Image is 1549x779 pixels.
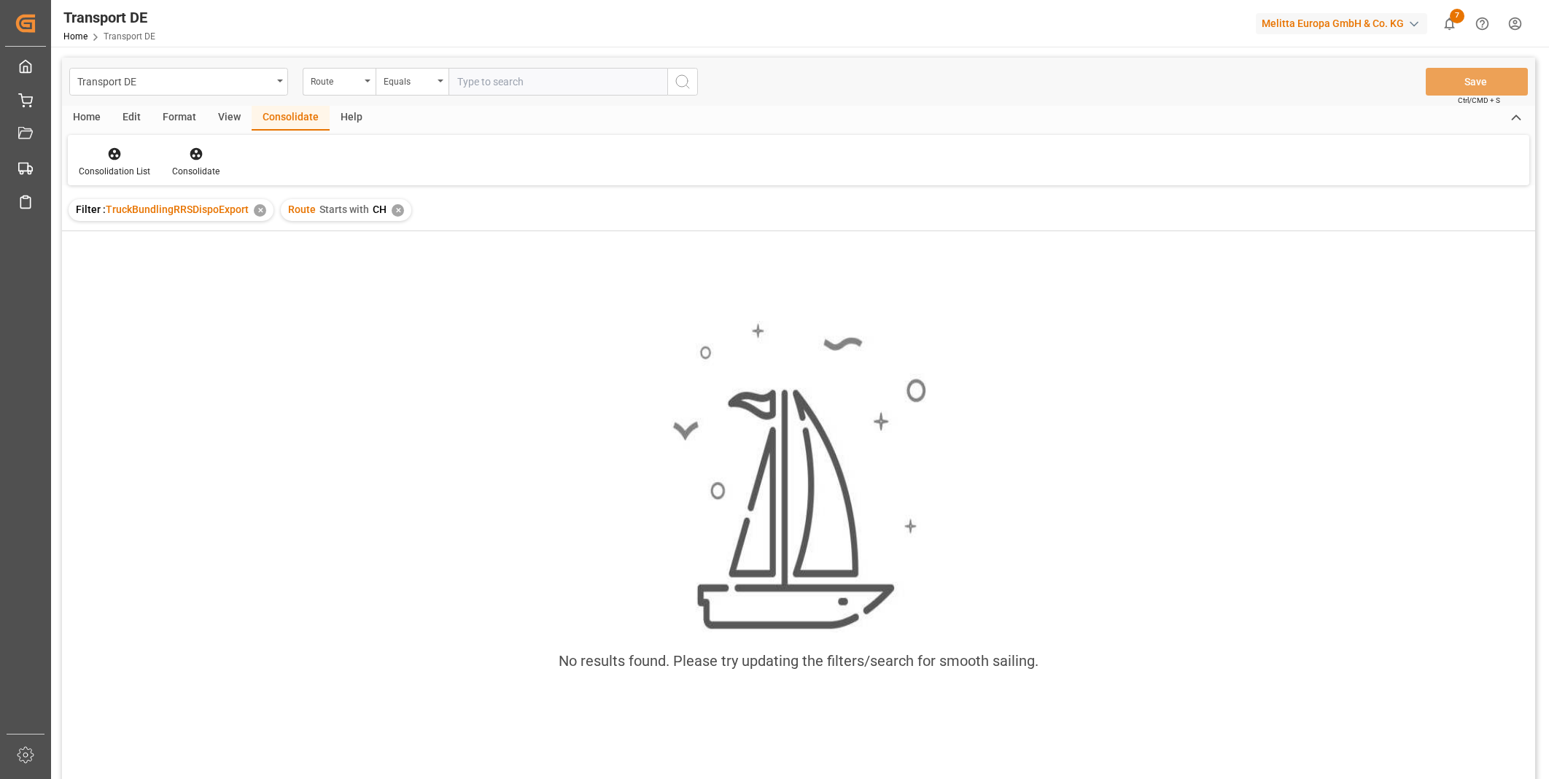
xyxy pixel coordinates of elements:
div: Transport DE [63,7,155,28]
button: Melitta Europa GmbH & Co. KG [1256,9,1433,37]
div: Melitta Europa GmbH & Co. KG [1256,13,1427,34]
button: show 7 new notifications [1433,7,1466,40]
button: open menu [69,68,288,96]
span: 7 [1450,9,1464,23]
span: TruckBundlingRRSDispoExport [106,204,249,215]
div: Help [330,106,373,131]
button: Save [1426,68,1528,96]
input: Type to search [449,68,667,96]
div: Equals [384,71,433,88]
button: open menu [303,68,376,96]
span: Ctrl/CMD + S [1458,95,1500,106]
button: open menu [376,68,449,96]
div: Consolidate [172,165,220,178]
div: Format [152,106,207,131]
span: Starts with [319,204,369,215]
button: search button [667,68,698,96]
span: CH [373,204,387,215]
div: Transport DE [77,71,272,90]
span: Filter : [76,204,106,215]
div: Consolidation List [79,165,150,178]
div: Consolidate [252,106,330,131]
div: View [207,106,252,131]
div: ✕ [392,204,404,217]
span: Route [288,204,316,215]
div: No results found. Please try updating the filters/search for smooth sailing. [559,650,1039,672]
div: Route [311,71,360,88]
div: Home [62,106,112,131]
div: Edit [112,106,152,131]
button: Help Center [1466,7,1499,40]
a: Home [63,31,88,42]
img: smooth_sailing.jpeg [671,321,926,632]
div: ✕ [254,204,266,217]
